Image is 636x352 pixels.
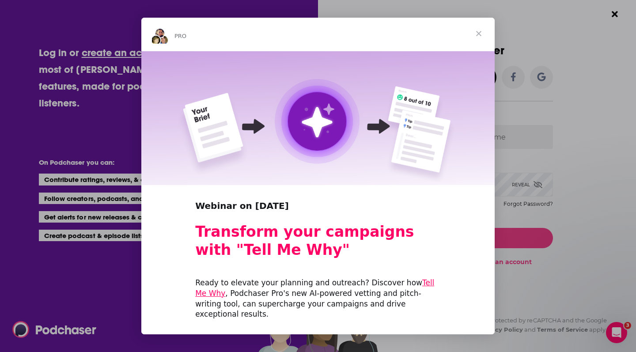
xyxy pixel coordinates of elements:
b: Transform your campaigns with "Tell Me Why" [195,223,414,258]
h2: Webinar on [DATE] [195,200,441,216]
span: PRO [174,33,186,39]
a: Tell Me Why [195,278,434,298]
span: Close [463,18,495,49]
img: Dave avatar [158,35,169,45]
div: Ready to elevate your planning and outreach? Discover how , Podchaser Pro's new AI-powered vettin... [195,278,441,320]
img: Sydney avatar [155,28,165,38]
img: Barbara avatar [151,35,161,45]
